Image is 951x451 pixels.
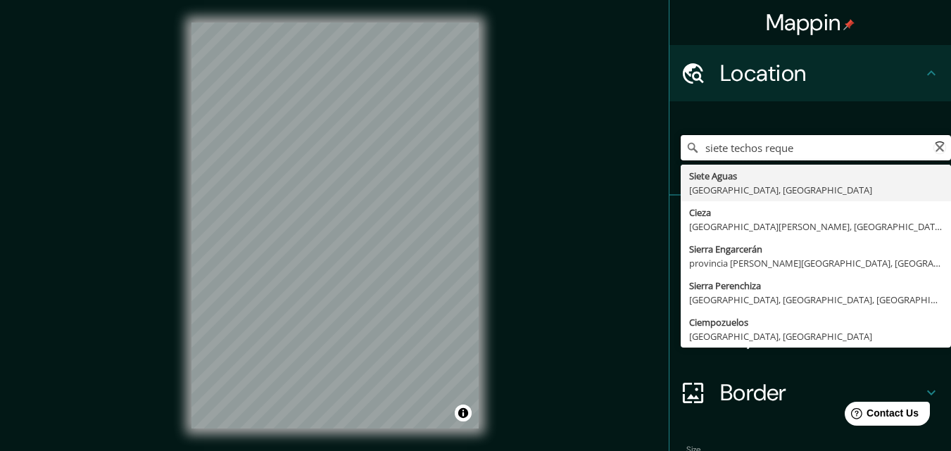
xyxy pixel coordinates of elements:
[689,220,943,234] div: [GEOGRAPHIC_DATA][PERSON_NAME], [GEOGRAPHIC_DATA]
[843,19,855,30] img: pin-icon.png
[191,23,479,428] canvas: Map
[689,169,943,183] div: Siete Aguas
[669,196,951,252] div: Pins
[669,45,951,101] div: Location
[669,308,951,364] div: Layout
[689,315,943,329] div: Ciempozuelos
[455,405,472,421] button: Toggle attribution
[826,396,936,436] iframe: Help widget launcher
[720,59,923,87] h4: Location
[766,8,855,37] h4: Mappin
[689,279,943,293] div: Sierra Perenchiza
[689,183,943,197] div: [GEOGRAPHIC_DATA], [GEOGRAPHIC_DATA]
[720,322,923,350] h4: Layout
[681,135,951,160] input: Pick your city or area
[689,293,943,307] div: [GEOGRAPHIC_DATA], [GEOGRAPHIC_DATA], [GEOGRAPHIC_DATA]
[720,379,923,407] h4: Border
[669,364,951,421] div: Border
[689,242,943,256] div: Sierra Engarcerán
[689,256,943,270] div: provincia [PERSON_NAME][GEOGRAPHIC_DATA], [GEOGRAPHIC_DATA]
[669,252,951,308] div: Style
[689,205,943,220] div: Cieza
[689,329,943,343] div: [GEOGRAPHIC_DATA], [GEOGRAPHIC_DATA]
